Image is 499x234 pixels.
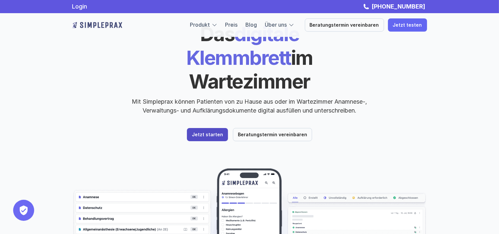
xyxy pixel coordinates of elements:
[233,128,312,141] a: Beratungstermin vereinbaren
[187,128,228,141] a: Jetzt starten
[393,22,422,28] p: Jetzt testen
[136,22,363,93] h1: digitale Klemmbrett
[372,3,425,10] strong: [PHONE_NUMBER]
[192,132,223,138] p: Jetzt starten
[238,132,307,138] p: Beratungstermin vereinbaren
[388,18,427,32] a: Jetzt testen
[310,22,379,28] p: Beratungstermin vereinbaren
[265,21,287,28] a: Über uns
[190,21,210,28] a: Produkt
[225,21,238,28] a: Preis
[246,21,257,28] a: Blog
[305,18,384,32] a: Beratungstermin vereinbaren
[189,46,316,93] span: im Wartezimmer
[72,3,87,10] a: Login
[126,97,373,115] p: Mit Simpleprax können Patienten von zu Hause aus oder im Wartezimmer Anamnese-, Verwaltungs- und ...
[370,3,427,10] a: [PHONE_NUMBER]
